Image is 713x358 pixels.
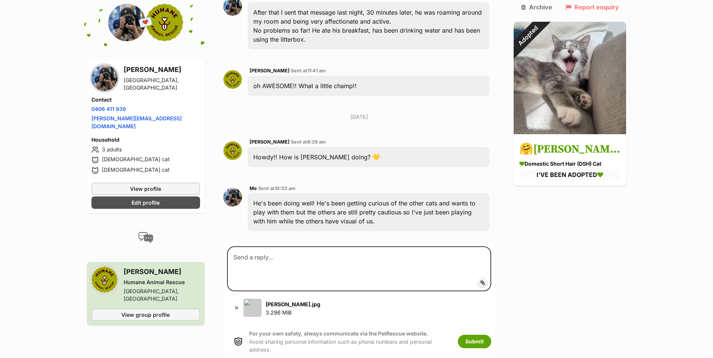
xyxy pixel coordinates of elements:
p: [DATE] [223,113,495,121]
span: Sent at [258,186,296,191]
h3: [PERSON_NAME] [124,267,200,277]
h4: Household [91,136,200,144]
span: View group profile [121,311,170,319]
span: Sent at [291,139,326,145]
span: [PERSON_NAME] [250,139,290,145]
a: Adopted [514,128,626,136]
strong: [PERSON_NAME].jpg [266,301,320,307]
li: [DEMOGRAPHIC_DATA] cat [91,156,200,165]
h4: Contact [91,96,200,103]
img: Sarah Crowlekova profile pic [223,70,242,89]
img: Humane Animal Rescue profile pic [91,267,118,293]
h3: [PERSON_NAME] [124,64,200,75]
a: 🤗[PERSON_NAME]🤗 Domestic Short Hair (DSH) Cat I'VE BEEN ADOPTED [514,136,626,186]
a: Report enquiry [565,4,619,10]
span: 3.296 MiB [266,309,291,316]
span: [PERSON_NAME] [250,68,290,73]
a: Edit profile [91,196,200,209]
div: [GEOGRAPHIC_DATA], [GEOGRAPHIC_DATA] [124,76,200,91]
a: View profile [91,183,200,195]
div: Howdy!! How is [PERSON_NAME] doing? 💛 [248,147,490,167]
span: Me [250,186,257,191]
img: 🤗Sylvester🤗 [514,22,626,134]
div: He's been doing well! He's been getting curious of the other cats and wants to play with them but... [248,193,490,231]
li: 3 adults [91,145,200,154]
div: [GEOGRAPHIC_DATA], [GEOGRAPHIC_DATA] [124,288,200,303]
img: 3a6b009a-eaa2-4875-b5bd-2a0280d1dc99 [244,299,262,317]
img: Jennifer Truong profile pic [91,65,118,91]
span: 8:28 am [307,139,326,145]
img: conversation-icon-4a6f8262b818ee0b60e3300018af0b2d0b884aa5de6e9bcb8d3d4eeb1a70a7c4.svg [138,232,153,243]
button: Submit [458,335,491,348]
div: Adopted [504,12,552,60]
span: Edit profile [132,199,160,207]
img: Jennifer Truong profile pic [108,4,146,41]
div: I'VE BEEN ADOPTED [519,170,620,180]
img: Humane Animal Rescue profile pic [146,4,183,41]
span: 11:41 am [307,68,326,73]
span: 💌 [137,15,154,31]
a: Archive [521,4,552,10]
h3: 🤗[PERSON_NAME]🤗 [519,141,620,158]
div: After that I sent that message last night, 30 minutes later, he was roaming around my room and be... [248,2,490,49]
div: oh AWESOME!! What a little champ!! [248,76,490,96]
a: View group profile [91,309,200,321]
p: Avoid sharing personal information such as phone numbers and personal address. [249,330,450,354]
div: Domestic Short Hair (DSH) Cat [519,160,620,168]
button: ✖ [233,304,241,312]
strong: For your own safety, always communicate via the PetRescue website. [249,330,428,337]
li: [DEMOGRAPHIC_DATA] cat [91,166,200,175]
span: View profile [130,185,161,193]
a: [PERSON_NAME][EMAIL_ADDRESS][DOMAIN_NAME] [91,115,182,129]
span: 10:52 am [275,186,296,191]
div: Humane Animal Rescue [124,279,200,286]
span: Sent at [291,68,326,73]
a: 0406 411 939 [91,106,126,112]
img: Jennifer Truong profile pic [223,188,242,207]
img: Sarah Crowlekova profile pic [223,141,242,160]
